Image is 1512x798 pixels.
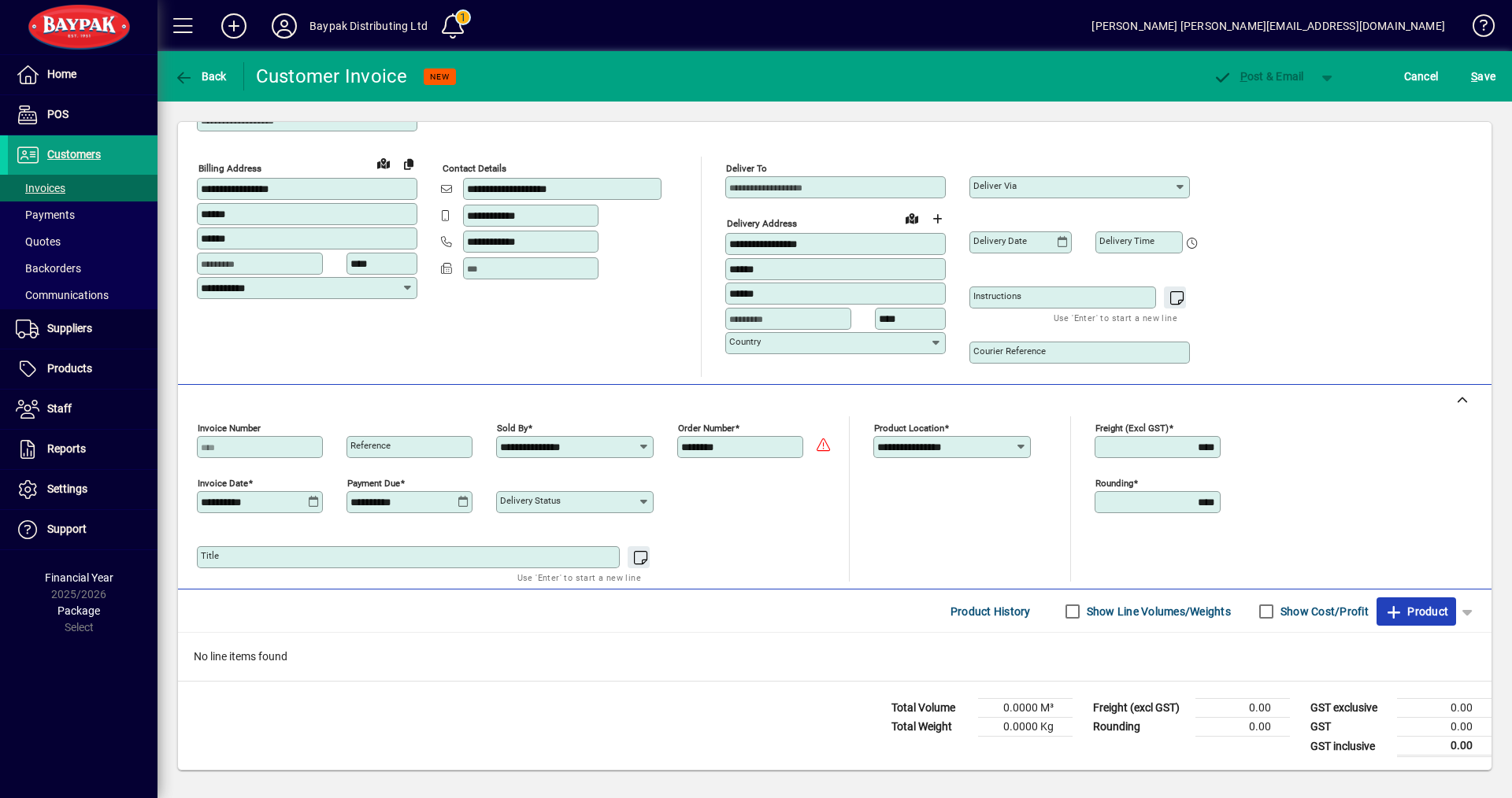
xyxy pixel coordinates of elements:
[729,336,761,347] mat-label: Country
[884,699,978,718] td: Total Volume
[47,322,92,334] span: Suppliers
[678,423,735,434] mat-label: Order number
[174,70,227,83] span: Back
[978,699,1073,718] td: 0.0000 M³
[47,68,76,80] span: Home
[8,390,157,429] a: Staff
[8,349,157,389] a: Products
[8,470,157,509] a: Settings
[16,289,109,301] span: Communications
[973,235,1027,246] mat-label: Delivery date
[1404,64,1439,89] span: Cancel
[8,228,157,255] a: Quotes
[178,633,1492,681] div: No line items found
[1303,699,1397,718] td: GST exclusive
[8,55,157,94] a: Home
[371,150,396,175] a: View on map
[1397,718,1492,737] td: 0.00
[1240,70,1247,83] span: P
[8,201,157,228] a: Payments
[517,568,641,586] mat-hint: Use 'Enter' to start a new line
[1397,737,1492,756] td: 0.00
[944,597,1037,626] button: Product History
[157,62,244,91] app-page-header-button: Back
[47,362,92,375] span: Products
[47,482,87,495] span: Settings
[1095,423,1169,434] mat-label: Freight (excl GST)
[874,423,944,434] mat-label: Product location
[1303,737,1397,756] td: GST inclusive
[1099,235,1154,246] mat-label: Delivery time
[1195,699,1290,718] td: 0.00
[1084,604,1231,619] label: Show Line Volumes/Weights
[8,309,157,349] a: Suppliers
[259,12,309,40] button: Profile
[170,62,231,91] button: Back
[8,175,157,201] a: Invoices
[1471,70,1477,83] span: S
[1400,62,1443,91] button: Cancel
[1277,604,1369,619] label: Show Cost/Profit
[1467,62,1499,91] button: Save
[1377,597,1456,626] button: Product
[16,182,65,194] span: Invoices
[47,442,86,455] span: Reports
[1461,3,1492,54] a: Knowledge Base
[1091,13,1445,39] div: [PERSON_NAME] [PERSON_NAME][EMAIL_ADDRESS][DOMAIN_NAME]
[951,599,1031,624] span: Product History
[347,478,400,489] mat-label: Payment due
[198,478,248,489] mat-label: Invoice date
[899,205,925,231] a: View on map
[309,13,428,39] div: Baypak Distributing Ltd
[1384,599,1448,624] span: Product
[1054,308,1177,327] mat-hint: Use 'Enter' to start a new line
[256,64,408,89] div: Customer Invoice
[430,72,450,82] span: NEW
[973,345,1046,357] mat-label: Courier Reference
[973,290,1021,301] mat-label: Instructions
[8,282,157,308] a: Communications
[8,430,157,469] a: Reports
[1303,718,1397,737] td: GST
[8,510,157,549] a: Support
[16,262,81,275] span: Backorders
[47,108,69,120] span: POS
[45,571,113,584] span: Financial Year
[1195,718,1290,737] td: 0.00
[884,718,978,737] td: Total Weight
[396,151,421,176] button: Copy to Delivery address
[47,402,72,415] span: Staff
[16,235,61,248] span: Quotes
[209,12,259,40] button: Add
[57,604,100,617] span: Package
[47,523,87,535] span: Support
[8,255,157,282] a: Backorders
[978,718,1073,737] td: 0.0000 Kg
[973,180,1017,191] mat-label: Deliver via
[1205,62,1312,91] button: Post & Email
[1213,70,1304,83] span: ost & Email
[47,148,101,161] span: Customers
[350,440,391,451] mat-label: Reference
[1471,64,1495,89] span: ave
[1085,718,1195,737] td: Rounding
[201,550,219,561] mat-label: Title
[1397,699,1492,718] td: 0.00
[925,206,950,231] button: Choose address
[8,95,157,135] a: POS
[497,423,528,434] mat-label: Sold by
[16,209,75,221] span: Payments
[500,495,561,506] mat-label: Delivery status
[1085,699,1195,718] td: Freight (excl GST)
[198,423,261,434] mat-label: Invoice number
[1095,478,1133,489] mat-label: Rounding
[726,163,767,174] mat-label: Deliver To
